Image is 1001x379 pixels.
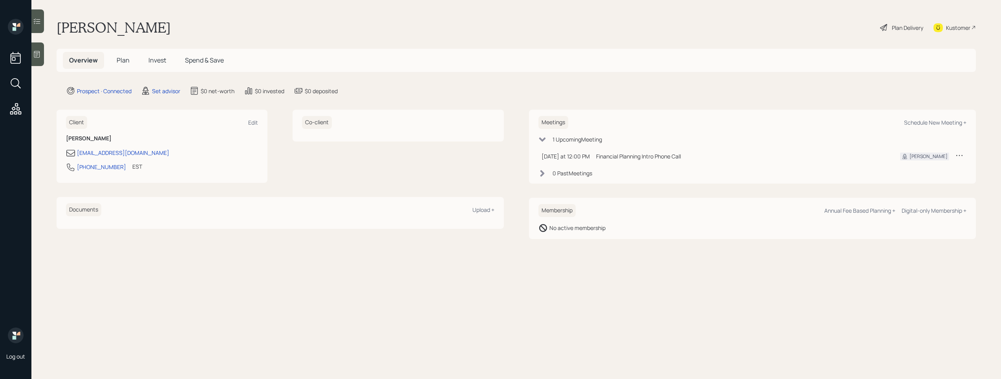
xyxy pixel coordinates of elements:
span: Spend & Save [185,56,224,64]
div: $0 invested [255,87,284,95]
h6: Meetings [538,116,568,129]
h6: Client [66,116,87,129]
span: Overview [69,56,98,64]
div: Digital-only Membership + [902,207,966,214]
div: 1 Upcoming Meeting [553,135,602,144]
h6: Documents [66,203,101,216]
div: Plan Delivery [892,24,923,32]
div: Log out [6,353,25,360]
div: [PERSON_NAME] [910,153,948,160]
h1: [PERSON_NAME] [57,19,171,36]
div: $0 net-worth [201,87,234,95]
div: [EMAIL_ADDRESS][DOMAIN_NAME] [77,149,169,157]
div: Annual Fee Based Planning + [824,207,895,214]
div: [PHONE_NUMBER] [77,163,126,171]
div: 0 Past Meeting s [553,169,592,177]
div: Set advisor [152,87,180,95]
span: Plan [117,56,130,64]
h6: [PERSON_NAME] [66,135,258,142]
div: Prospect · Connected [77,87,132,95]
div: Upload + [472,206,494,213]
div: Schedule New Meeting + [904,119,966,126]
div: Kustomer [946,24,970,32]
div: No active membership [549,224,606,232]
h6: Membership [538,204,576,217]
div: Edit [248,119,258,126]
h6: Co-client [302,116,332,129]
div: Financial Planning Intro Phone Call [596,152,888,160]
div: [DATE] at 12:00 PM [542,152,590,160]
div: EST [132,162,142,171]
span: Invest [148,56,166,64]
div: $0 deposited [305,87,338,95]
img: retirable_logo.png [8,327,24,343]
